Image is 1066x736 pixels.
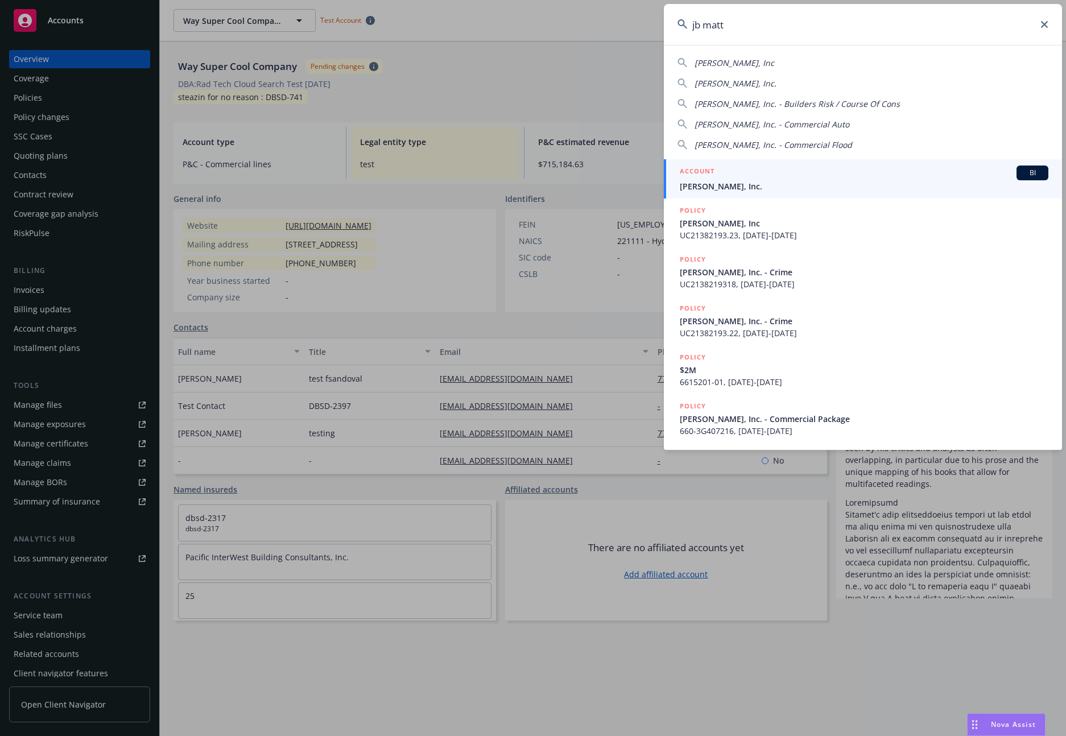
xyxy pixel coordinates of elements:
[680,303,706,314] h5: POLICY
[680,413,1048,425] span: [PERSON_NAME], Inc. - Commercial Package
[680,327,1048,339] span: UC21382193.22, [DATE]-[DATE]
[968,714,982,735] div: Drag to move
[680,425,1048,437] span: 660-3G407216, [DATE]-[DATE]
[664,4,1062,45] input: Search...
[680,166,714,179] h5: ACCOUNT
[664,296,1062,345] a: POLICY[PERSON_NAME], Inc. - CrimeUC21382193.22, [DATE]-[DATE]
[695,98,900,109] span: [PERSON_NAME], Inc. - Builders Risk / Course Of Cons
[664,159,1062,199] a: ACCOUNTBI[PERSON_NAME], Inc.
[680,229,1048,241] span: UC21382193.23, [DATE]-[DATE]
[967,713,1046,736] button: Nova Assist
[680,400,706,412] h5: POLICY
[664,247,1062,296] a: POLICY[PERSON_NAME], Inc. - CrimeUC2138219318, [DATE]-[DATE]
[680,180,1048,192] span: [PERSON_NAME], Inc.
[680,315,1048,327] span: [PERSON_NAME], Inc. - Crime
[680,364,1048,376] span: $2M
[664,345,1062,394] a: POLICY$2M6615201-01, [DATE]-[DATE]
[695,78,776,89] span: [PERSON_NAME], Inc.
[680,254,706,265] h5: POLICY
[991,720,1036,729] span: Nova Assist
[680,217,1048,229] span: [PERSON_NAME], Inc
[664,394,1062,443] a: POLICY[PERSON_NAME], Inc. - Commercial Package660-3G407216, [DATE]-[DATE]
[664,199,1062,247] a: POLICY[PERSON_NAME], IncUC21382193.23, [DATE]-[DATE]
[680,278,1048,290] span: UC2138219318, [DATE]-[DATE]
[695,139,852,150] span: [PERSON_NAME], Inc. - Commercial Flood
[695,119,849,130] span: [PERSON_NAME], Inc. - Commercial Auto
[680,205,706,216] h5: POLICY
[680,266,1048,278] span: [PERSON_NAME], Inc. - Crime
[680,376,1048,388] span: 6615201-01, [DATE]-[DATE]
[695,57,774,68] span: [PERSON_NAME], Inc
[680,352,706,363] h5: POLICY
[1021,168,1044,178] span: BI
